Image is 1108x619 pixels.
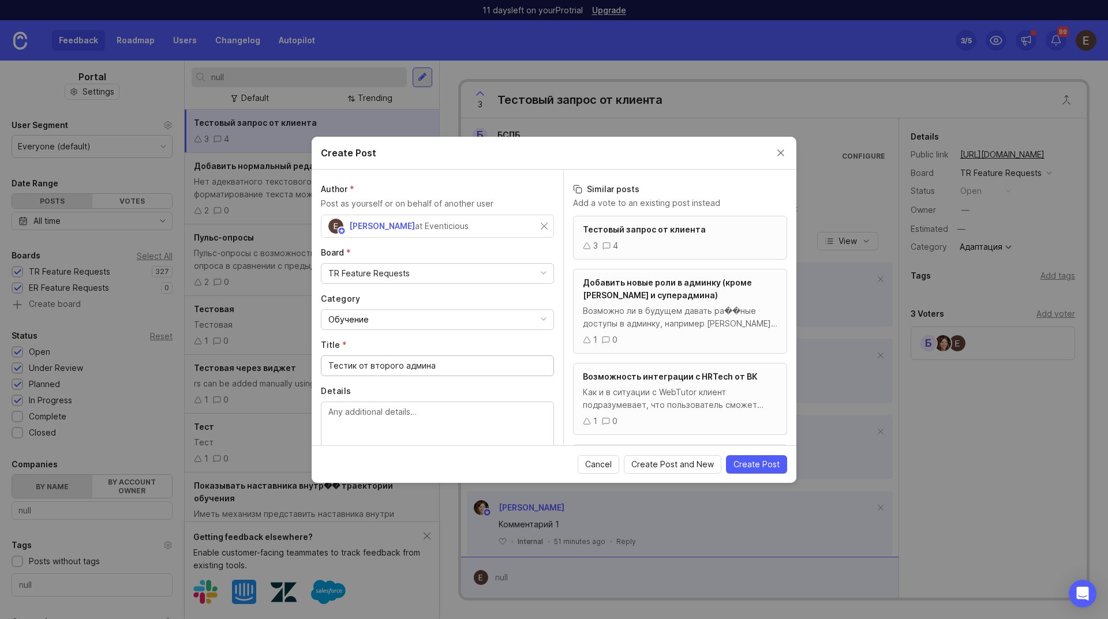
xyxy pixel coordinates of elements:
div: Обучение [328,313,369,326]
div: 1 [593,333,597,346]
img: Елена Кушпель [328,219,343,234]
span: Create Post [733,459,780,470]
div: Open Intercom Messenger [1069,580,1096,607]
div: 0 [612,415,617,427]
a: Добавить новые роли в админку (кроме [PERSON_NAME] и суперадмина)Возможно ли в будущем давать ра�... [573,269,787,354]
span: Author (required) [321,184,354,194]
button: Create Post and New [624,455,721,474]
div: TR Feature Requests [328,267,410,280]
div: 0 [612,333,617,346]
span: Title (required) [321,340,347,350]
div: 1 [593,415,597,427]
div: 4 [613,239,618,252]
button: Cancel [578,455,619,474]
h2: Create Post [321,146,376,160]
p: Post as yourself or on behalf of another user [321,197,554,210]
span: Тестовый запрос от клиента [583,224,706,234]
label: Details [321,385,554,397]
button: Create Post [726,455,787,474]
span: Board (required) [321,247,351,257]
span: Create Post and New [631,459,714,470]
div: 3 [593,239,598,252]
span: Возможность интеграции с HRTech от ВК [583,372,758,381]
span: [PERSON_NAME] [349,221,415,231]
div: Как и в ситуации с WebTutor клиент подразумевает, что пользователь сможет бесшовно открывать HRTe... [583,386,777,411]
a: Возможность интеграции с HRTech от ВККак и в ситуации с WebTutor клиент подразумевает, что пользо... [573,363,787,435]
input: Short, descriptive title [328,359,546,372]
button: Close create post modal [774,147,787,159]
label: Category [321,293,554,305]
div: at Eventicious [415,220,469,232]
img: member badge [338,226,346,235]
div: Возможно ли в будущем давать ра��ные доступы в админку, например [PERSON_NAME] (все может менять)... [583,305,777,330]
span: Cancel [585,459,612,470]
p: Add a vote to an existing post instead [573,197,787,209]
a: Тестовый запрос от клиента34 [573,216,787,260]
h3: Similar posts [573,183,787,195]
span: Добавить новые роли в админку (кроме [PERSON_NAME] и суперадмина) [583,277,752,300]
